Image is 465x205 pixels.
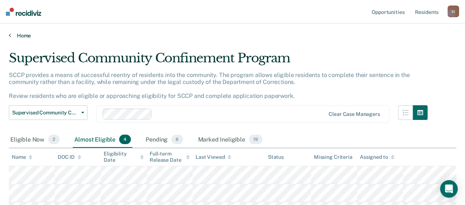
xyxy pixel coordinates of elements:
[48,135,60,144] span: 2
[268,154,284,160] div: Status
[9,51,428,72] div: Supervised Community Confinement Program
[73,132,132,148] div: Almost Eligible4
[104,151,144,163] div: Eligibility Date
[12,154,32,160] div: Name
[12,110,78,116] span: Supervised Community Confinement Program
[447,6,459,17] div: S (
[150,151,190,163] div: Full-term Release Date
[360,154,394,160] div: Assigned to
[144,132,185,148] div: Pending6
[171,135,183,144] span: 6
[9,132,61,148] div: Eligible Now2
[9,105,87,120] button: Supervised Community Confinement Program
[329,111,380,117] div: Clear case managers
[6,8,41,16] img: Recidiviz
[58,154,81,160] div: DOC ID
[314,154,353,160] div: Missing Criteria
[249,135,262,144] span: 19
[9,72,409,100] p: SCCP provides a means of successful reentry of residents into the community. The program allows e...
[9,32,456,39] a: Home
[119,135,131,144] span: 4
[447,6,459,17] button: S(
[196,132,264,148] div: Marked Ineligible19
[440,180,458,198] div: Open Intercom Messenger
[196,154,231,160] div: Last Viewed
